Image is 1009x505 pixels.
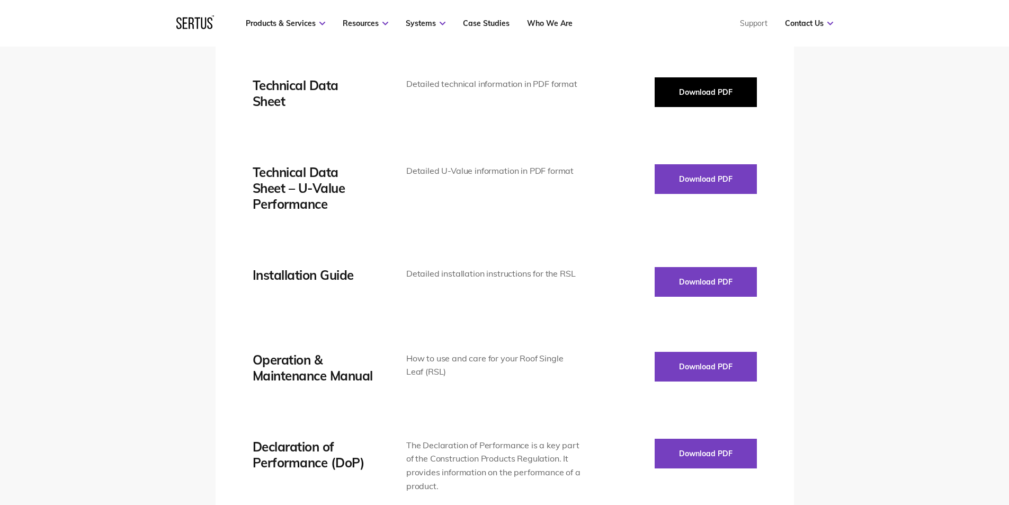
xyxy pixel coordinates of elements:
[655,267,757,297] button: Download PDF
[406,164,582,178] div: Detailed U-Value information in PDF format
[527,19,573,28] a: Who We Are
[406,439,582,493] div: The Declaration of Performance is a key part of the Construction Products Regulation. It provides...
[406,77,582,91] div: Detailed technical information in PDF format
[655,164,757,194] button: Download PDF
[343,19,388,28] a: Resources
[253,77,374,109] div: Technical Data Sheet
[253,164,374,212] div: Technical Data Sheet – U-Value Performance
[406,352,582,379] div: How to use and care for your Roof Single Leaf (RSL)
[740,19,767,28] a: Support
[655,439,757,468] button: Download PDF
[253,267,374,283] div: Installation Guide
[253,352,374,384] div: Operation & Maintenance Manual
[463,19,510,28] a: Case Studies
[655,77,757,107] button: Download PDF
[655,352,757,382] button: Download PDF
[253,439,374,471] div: Declaration of Performance (DoP)
[246,19,325,28] a: Products & Services
[406,267,582,281] div: Detailed installation instructions for the RSL
[785,19,833,28] a: Contact Us
[818,382,1009,505] iframe: Chat Widget
[406,19,445,28] a: Systems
